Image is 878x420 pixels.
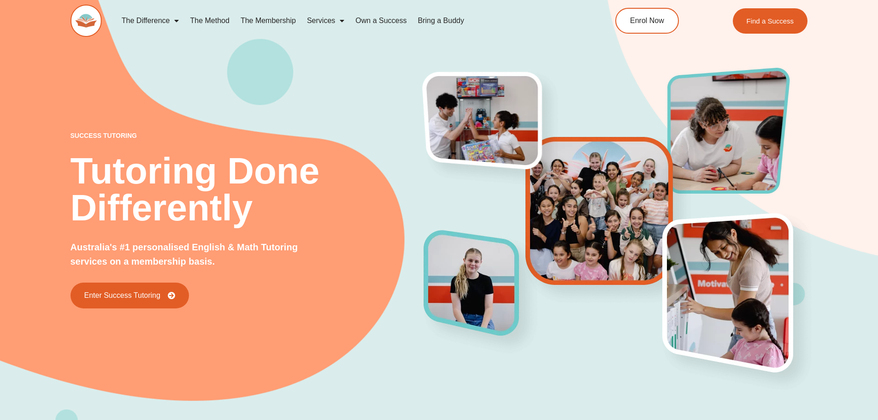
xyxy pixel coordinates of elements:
a: Find a Success [733,8,808,34]
p: Australia's #1 personalised English & Math Tutoring services on a membership basis. [71,240,329,269]
a: Own a Success [350,10,412,31]
span: Enrol Now [630,17,664,24]
a: Bring a Buddy [412,10,470,31]
p: success tutoring [71,132,424,139]
a: Enter Success Tutoring [71,283,189,308]
a: The Method [184,10,235,31]
a: Enrol Now [615,8,679,34]
h2: Tutoring Done Differently [71,153,424,226]
span: Find a Success [747,18,794,24]
nav: Menu [116,10,573,31]
a: The Difference [116,10,185,31]
a: The Membership [235,10,301,31]
span: Enter Success Tutoring [84,292,160,299]
a: Services [301,10,350,31]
